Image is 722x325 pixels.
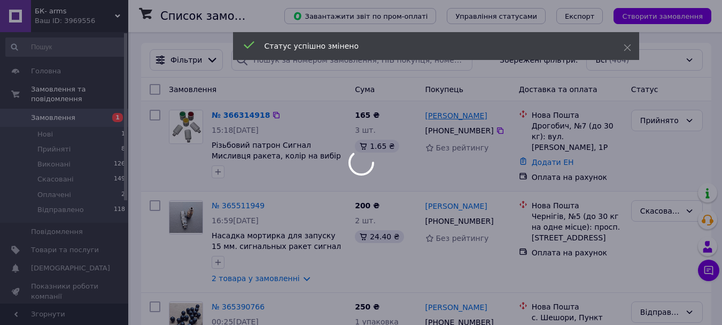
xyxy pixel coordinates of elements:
div: Дрогобич, №7 (до 30 кг): вул. [PERSON_NAME], 1Р [532,120,623,153]
div: Нова Пошта [532,200,623,211]
a: № 366314918 [212,111,270,119]
div: [PHONE_NUMBER] [423,214,496,229]
span: Завантажити звіт по пром-оплаті [293,11,428,21]
span: Товари та послуги [31,245,99,255]
div: Чернігів, №5 (до 30 кг на одне місце): просп. [STREET_ADDRESS] [532,211,623,243]
span: 149 [114,175,125,184]
span: Замовлення [31,113,75,123]
span: Скасовані [37,175,74,184]
span: Фільтри [170,55,202,65]
button: Чат з покупцем [698,260,719,281]
span: Оплачені [37,190,71,200]
a: Додати ЕН [532,158,574,167]
div: Нова Пошта [532,110,623,120]
a: Фото товару [169,200,203,235]
span: 2 шт. [355,216,376,225]
div: Прийнято [640,115,681,126]
div: Оплата на рахунок [532,172,623,183]
a: [PERSON_NAME] [425,302,487,313]
span: 250 ₴ [355,303,379,311]
span: 15:18[DATE] [212,126,259,134]
div: 1.65 ₴ [355,140,399,153]
span: Показники роботи компанії [31,282,99,301]
span: Замовлення [169,85,216,94]
span: Без рейтингу [436,143,489,152]
span: Створити замовлення [622,12,703,20]
span: Доставка та оплата [519,85,597,94]
div: Статус успішно змінено [265,41,597,51]
a: № 365511949 [212,201,265,210]
div: Скасовано [640,205,681,217]
h1: Список замовлень [160,10,269,22]
span: 1 [112,113,123,122]
div: Ваш ID: 3969556 [35,16,128,26]
a: № 365390766 [212,303,265,311]
span: 1 [121,130,125,139]
img: Фото товару [170,110,202,143]
span: 8 [121,145,125,154]
a: Фото товару [169,110,203,144]
a: 2 товара у замовленні [212,274,300,283]
span: Покупець [425,85,463,94]
button: Створити замовлення [614,8,711,24]
span: 2 [121,190,125,200]
span: 3 шт. [355,126,376,134]
div: Нова Пошта [532,301,623,312]
span: БК- arms [35,6,115,16]
div: Відправлено [640,306,681,318]
span: 126 [114,160,125,169]
span: Головна [31,66,61,76]
span: Прийняті [37,145,71,154]
span: 16:59[DATE] [212,216,259,225]
a: [PERSON_NAME] [425,110,487,121]
button: Завантажити звіт по пром-оплаті [284,8,436,24]
button: Експорт [556,8,603,24]
span: 200 ₴ [355,201,379,210]
span: Відправлено [37,205,84,215]
span: Замовлення та повідомлення [31,85,128,104]
img: Фото товару [169,202,203,232]
span: 165 ₴ [355,111,379,119]
span: Нові [37,130,53,139]
a: Насадка мортирка для запуску 15 мм. сигнальных ракет сигнал мисливця [212,231,341,261]
div: 24.40 ₴ [355,230,403,243]
span: Cума [355,85,375,94]
span: Без рейтингу [436,234,489,243]
span: Повідомлення [31,227,83,237]
span: Експорт [565,12,595,20]
span: Статус [631,85,658,94]
span: 118 [114,205,125,215]
a: [PERSON_NAME] [425,201,487,211]
input: Пошук [5,37,126,57]
a: Різьбовий патрон Сигнал Мисливця ракета, колір на вибір [212,141,341,160]
div: [PHONE_NUMBER] [423,123,496,138]
span: [DEMOGRAPHIC_DATA] [31,263,110,273]
span: Управління статусами [455,12,537,20]
span: Виконані [37,160,71,169]
button: Управління статусами [447,8,546,24]
a: Створити замовлення [603,11,711,20]
div: Оплата на рахунок [532,247,623,258]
